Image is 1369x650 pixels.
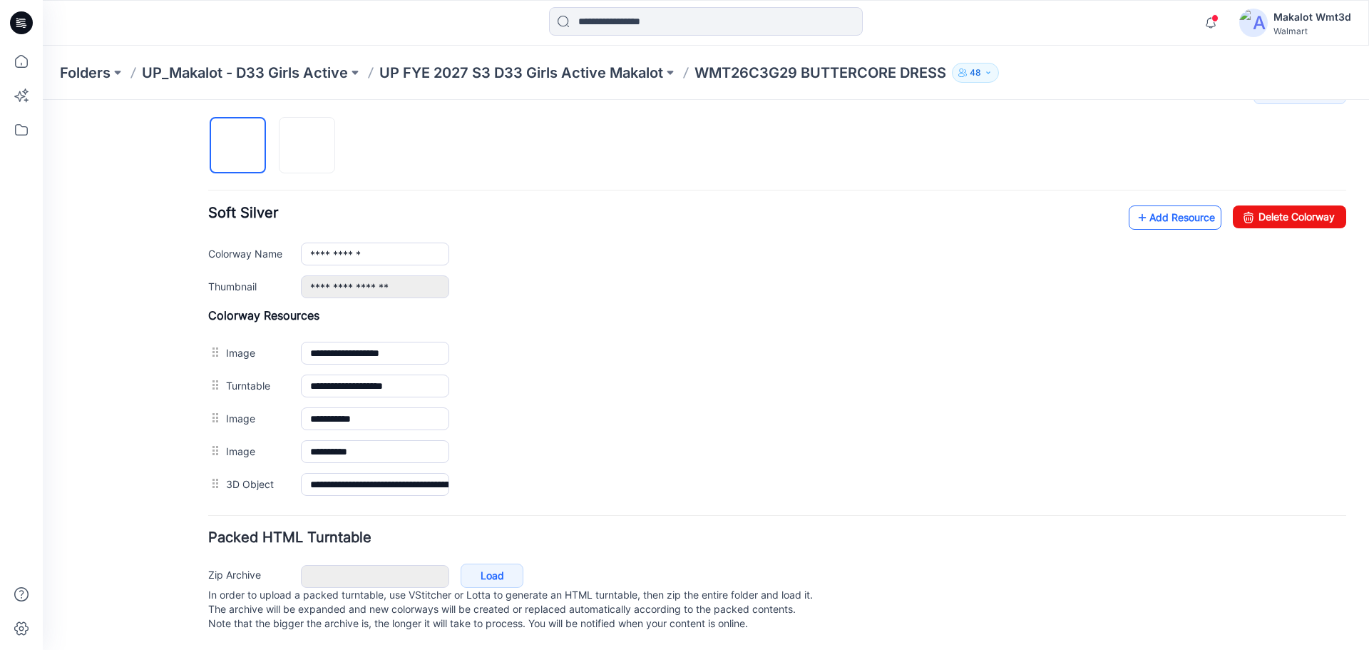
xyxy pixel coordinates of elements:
img: avatar [1239,9,1268,37]
label: 3D Object [183,376,244,392]
label: Zip Archive [165,467,244,482]
p: In order to upload a packed turntable, use VStitcher or Lotta to generate an HTML turntable, then... [165,488,1303,531]
h4: Colorway Resources [165,208,1303,223]
a: Add Resource [1086,106,1179,130]
label: Image [183,245,244,260]
label: Image [183,343,244,359]
a: UP_Makalot - D33 Girls Active [142,63,348,83]
p: 48 [970,65,981,81]
h4: Packed HTML Turntable [165,431,1303,445]
div: Walmart [1273,26,1351,36]
a: Load [418,464,481,488]
a: Delete Colorway [1190,106,1303,128]
label: Thumbnail [165,178,244,194]
a: Folders [60,63,111,83]
iframe: edit-style [43,100,1369,650]
label: Turntable [183,278,244,293]
div: Makalot Wmt3d [1273,9,1351,26]
button: 48 [952,63,999,83]
label: Image [183,310,244,326]
a: UP FYE 2027 S3 D33 Girls Active Makalot [379,63,663,83]
label: Colorway Name [165,146,244,161]
p: WMT26C3G29 BUTTERCORE DRESS [694,63,946,83]
span: Soft Silver [165,104,235,121]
